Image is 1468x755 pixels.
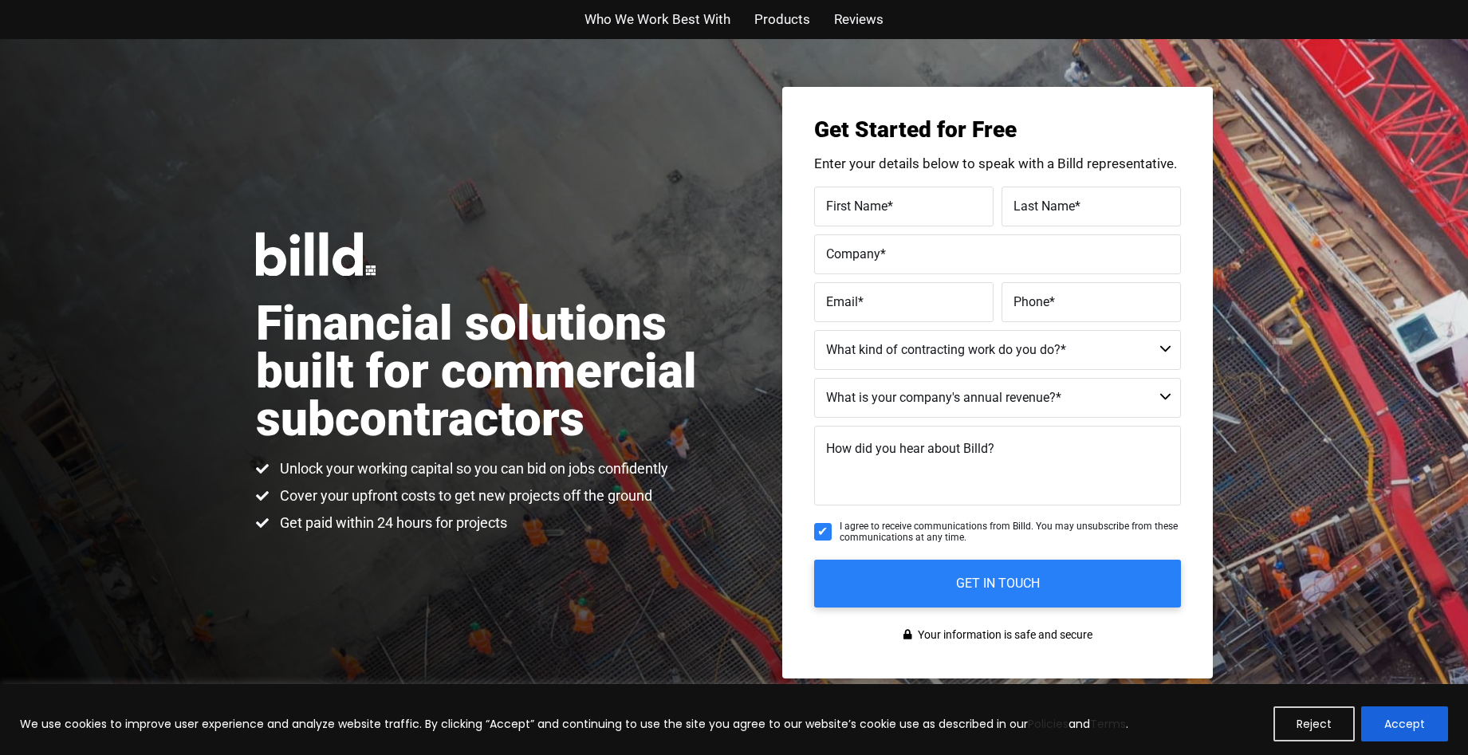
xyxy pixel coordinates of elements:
a: Terms [1090,716,1126,732]
span: Get paid within 24 hours for projects [276,513,507,533]
a: Policies [1028,716,1069,732]
span: Phone [1013,293,1049,309]
h1: Financial solutions built for commercial subcontractors [256,300,734,443]
p: We use cookies to improve user experience and analyze website traffic. By clicking “Accept” and c... [20,714,1128,733]
button: Reject [1273,706,1355,741]
a: Who We Work Best With [584,8,730,31]
a: Products [754,8,810,31]
a: Reviews [834,8,884,31]
span: Unlock your working capital so you can bid on jobs confidently [276,459,668,478]
p: Enter your details below to speak with a Billd representative. [814,157,1181,171]
button: Accept [1361,706,1448,741]
span: How did you hear about Billd? [826,441,994,456]
h3: Get Started for Free [814,119,1181,141]
span: Email [826,293,858,309]
span: Cover your upfront costs to get new projects off the ground [276,486,652,505]
span: Company [826,246,880,261]
input: I agree to receive communications from Billd. You may unsubscribe from these communications at an... [814,523,832,541]
span: First Name [826,198,887,213]
span: Your information is safe and secure [914,623,1092,647]
input: GET IN TOUCH [814,560,1181,608]
span: I agree to receive communications from Billd. You may unsubscribe from these communications at an... [840,521,1181,544]
span: Last Name [1013,198,1075,213]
